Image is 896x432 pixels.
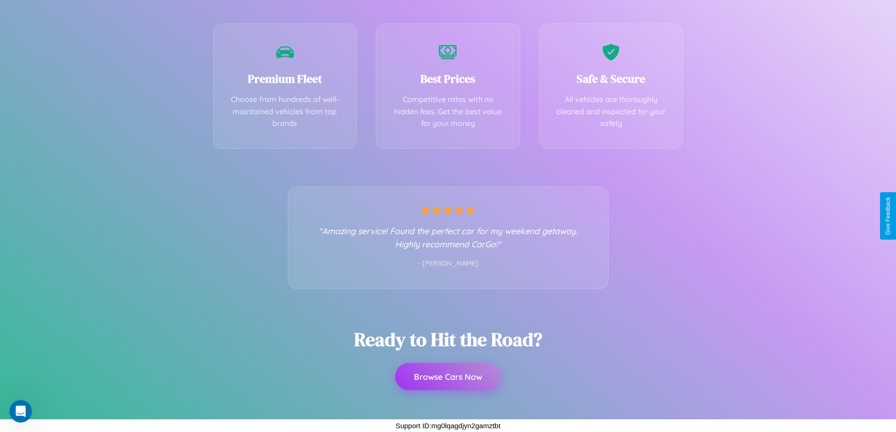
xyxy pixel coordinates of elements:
[885,197,891,235] div: Give Feedback
[554,71,669,86] h3: Safe & Secure
[9,400,32,423] iframe: Intercom live chat
[307,224,589,251] p: "Amazing service! Found the perfect car for my weekend getaway. Highly recommend CarGo!"
[554,94,669,130] p: All vehicles are thoroughly cleaned and inspected for your safety
[395,363,501,390] button: Browse Cars Now
[390,71,506,86] h3: Best Prices
[307,258,589,270] p: - [PERSON_NAME]
[396,419,500,432] p: Support ID: mg0lqagdjyn2gamztbt
[354,327,542,352] h2: Ready to Hit the Road?
[228,71,343,86] h3: Premium Fleet
[228,94,343,130] p: Choose from hundreds of well-maintained vehicles from top brands
[390,94,506,130] p: Competitive rates with no hidden fees. Get the best value for your money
